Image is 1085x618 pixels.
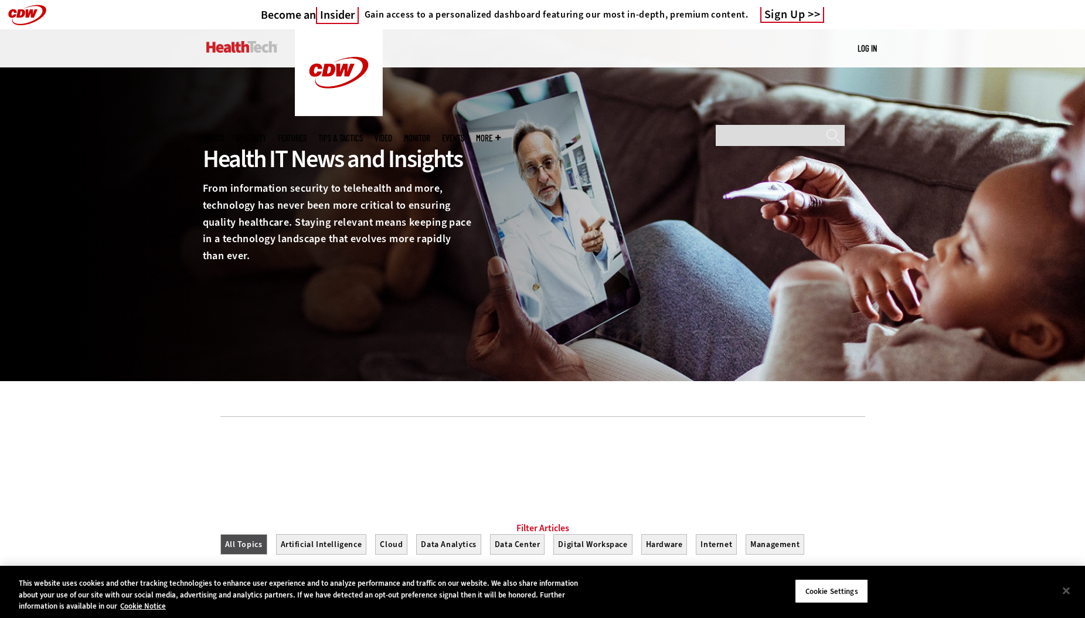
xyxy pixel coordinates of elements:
[404,134,430,142] a: MonITor
[375,534,407,555] button: Cloud
[858,42,877,55] div: User menu
[220,534,267,555] button: All Topics
[295,29,383,116] img: Home
[203,143,475,175] div: Health IT News and Insights
[365,9,749,21] h4: Gain access to a personalized dashboard featuring our most in-depth, premium content.
[359,9,749,21] a: Gain access to a personalized dashboard featuring our most in-depth, premium content.
[696,534,737,555] button: Internet
[276,534,367,555] button: Artificial Intelligence
[490,534,545,555] button: Data Center
[203,134,224,142] span: Topics
[261,8,359,22] a: Become anInsider
[511,565,574,576] span: See More Filters
[553,534,632,555] button: Digital Workspace
[416,534,481,555] button: Data Analytics
[375,134,392,142] a: Video
[858,43,877,53] a: Log in
[203,180,475,264] p: From information security to telehealth and more, technology has never been more critical to ensu...
[261,8,359,22] h3: Become an
[476,134,501,142] span: More
[318,134,363,142] a: Tips & Tactics
[295,107,383,119] a: CDW
[316,7,359,24] span: Insider
[1053,578,1079,603] button: Close
[206,41,277,53] img: Home
[278,134,307,142] a: Features
[746,534,804,555] button: Management
[760,7,825,23] a: Sign Up
[120,601,166,611] a: More information about your privacy
[329,434,756,487] iframe: advertisement
[19,578,597,612] div: This website uses cookies and other tracking technologies to enhance user experience and to analy...
[236,134,266,142] span: Specialty
[641,534,688,555] button: Hardware
[795,579,868,603] button: Cookie Settings
[442,134,464,142] a: Events
[516,522,569,534] a: Filter Articles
